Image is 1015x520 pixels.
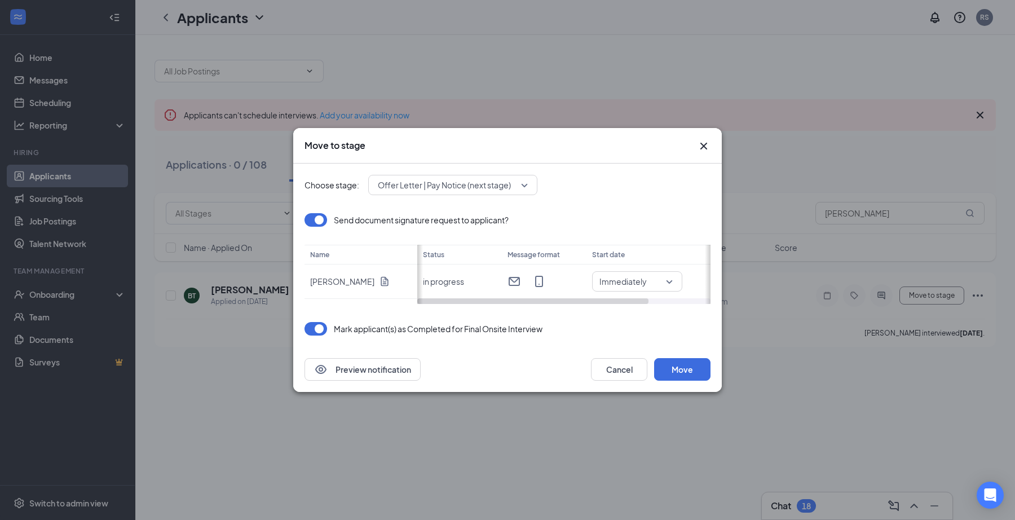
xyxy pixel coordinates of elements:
th: Status [417,245,502,265]
p: Send document signature request to applicant? [334,214,509,226]
th: Name [304,245,417,265]
button: Cancel [591,358,647,381]
div: Loading offer data. [304,213,710,304]
p: Mark applicant(s) as Completed for Final Onsite Interview [334,323,542,334]
th: Start date [586,245,789,265]
button: Move [654,358,710,381]
button: Close [697,139,710,153]
button: EyePreview notification [304,358,421,381]
svg: Email [507,275,521,288]
svg: MobileSms [532,275,546,288]
p: [PERSON_NAME] [310,276,374,287]
th: Message format [502,245,586,265]
svg: Eye [314,363,328,376]
span: Immediately [599,273,647,290]
td: in progress [417,265,502,299]
div: Open Intercom Messenger [977,482,1004,509]
span: Offer Letter | Pay Notice (next stage) [378,177,511,193]
svg: Document [379,276,390,287]
span: Choose stage: [304,179,359,191]
svg: Cross [697,139,710,153]
h3: Move to stage [304,139,365,152]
